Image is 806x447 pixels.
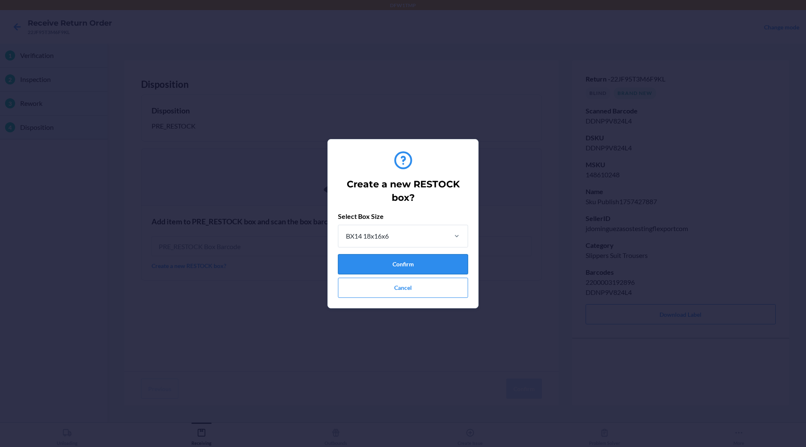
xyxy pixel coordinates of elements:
h2: Create a new RESTOCK box? [341,178,465,205]
input: BX14 18x16x6 [345,231,346,241]
div: BX14 18x16x6 [346,231,389,241]
p: Select Box Size [338,211,468,221]
button: Cancel [338,278,468,298]
button: Confirm [338,254,468,274]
